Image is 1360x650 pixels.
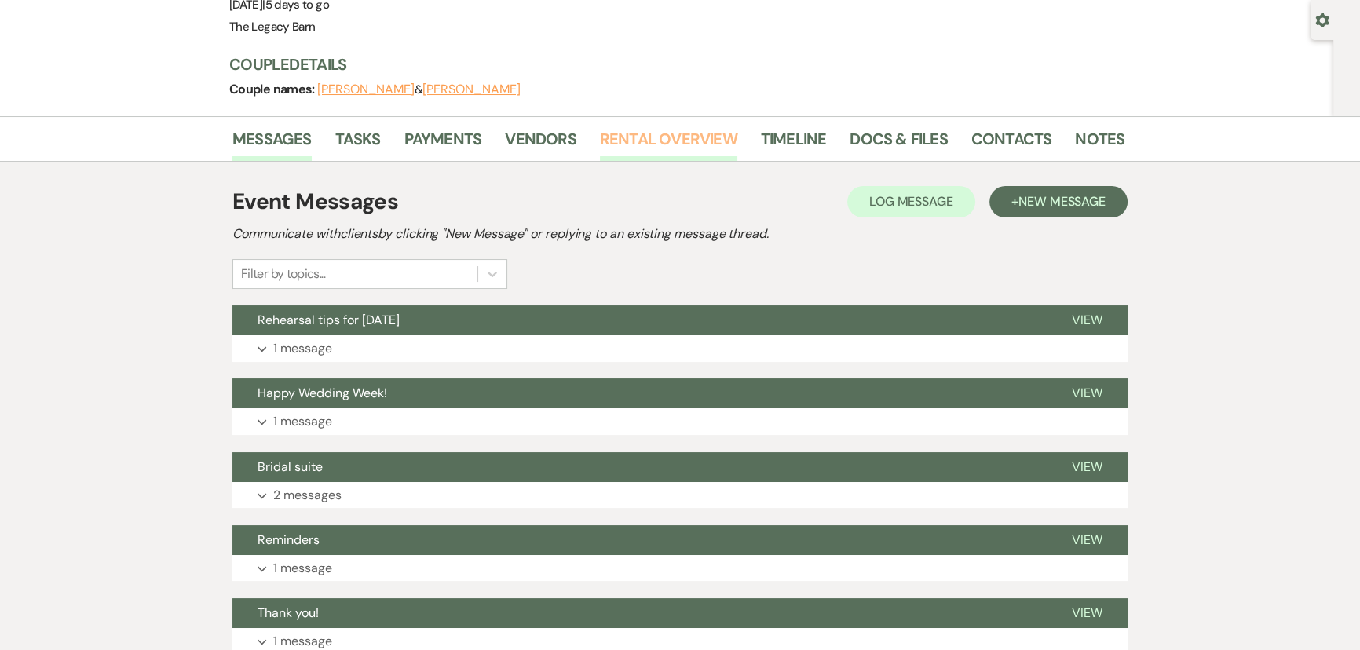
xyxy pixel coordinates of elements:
[847,186,975,217] button: Log Message
[232,598,1047,628] button: Thank you!
[232,335,1128,362] button: 1 message
[229,19,315,35] span: The Legacy Barn
[404,126,482,161] a: Payments
[1072,385,1102,401] span: View
[1072,458,1102,475] span: View
[1072,312,1102,328] span: View
[317,83,415,96] button: [PERSON_NAME]
[232,555,1128,582] button: 1 message
[232,225,1128,243] h2: Communicate with clients by clicking "New Message" or replying to an existing message thread.
[335,126,381,161] a: Tasks
[989,186,1128,217] button: +New Message
[232,482,1128,509] button: 2 messages
[258,385,387,401] span: Happy Wedding Week!
[273,485,342,506] p: 2 messages
[273,411,332,432] p: 1 message
[1072,531,1102,548] span: View
[1315,12,1329,27] button: Open lead details
[232,525,1047,555] button: Reminders
[1075,126,1124,161] a: Notes
[1047,378,1128,408] button: View
[422,83,520,96] button: [PERSON_NAME]
[232,452,1047,482] button: Bridal suite
[505,126,576,161] a: Vendors
[1047,525,1128,555] button: View
[229,81,317,97] span: Couple names:
[232,305,1047,335] button: Rehearsal tips for [DATE]
[1047,452,1128,482] button: View
[229,53,1109,75] h3: Couple Details
[241,265,325,283] div: Filter by topics...
[258,312,400,328] span: Rehearsal tips for [DATE]
[1047,305,1128,335] button: View
[971,126,1052,161] a: Contacts
[232,126,312,161] a: Messages
[1018,193,1106,210] span: New Message
[1072,604,1102,621] span: View
[317,82,520,97] span: &
[258,458,323,475] span: Bridal suite
[258,531,320,548] span: Reminders
[850,126,947,161] a: Docs & Files
[232,185,398,218] h1: Event Messages
[1047,598,1128,628] button: View
[232,408,1128,435] button: 1 message
[273,338,332,359] p: 1 message
[869,193,953,210] span: Log Message
[232,378,1047,408] button: Happy Wedding Week!
[600,126,737,161] a: Rental Overview
[761,126,827,161] a: Timeline
[273,558,332,579] p: 1 message
[258,604,319,621] span: Thank you!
